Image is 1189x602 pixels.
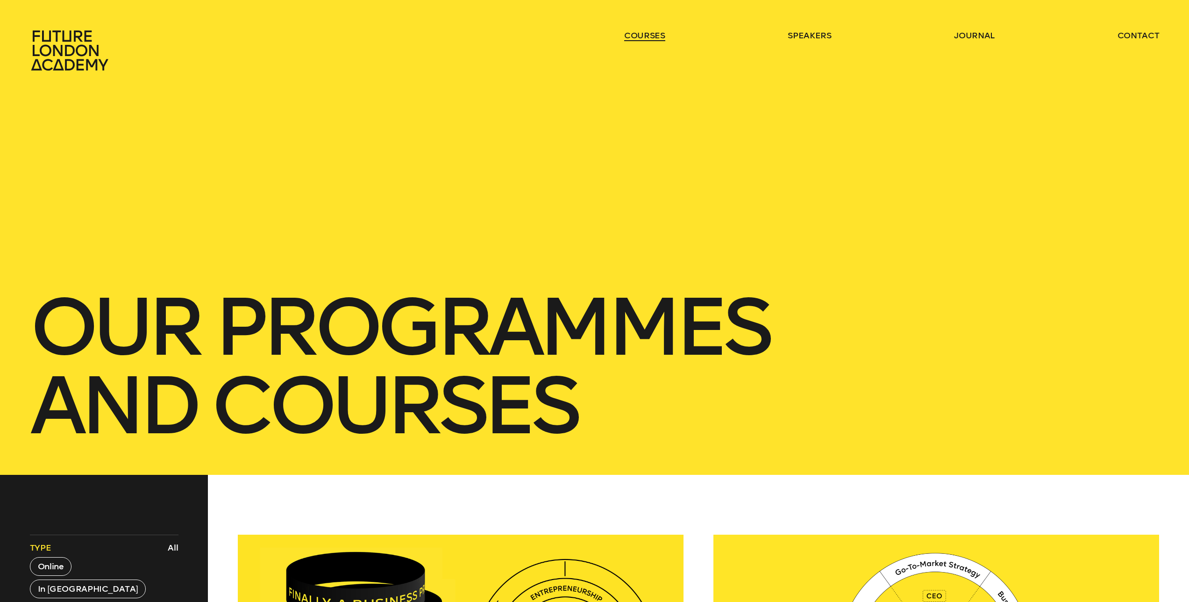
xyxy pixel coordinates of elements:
button: All [165,540,181,556]
a: journal [954,30,995,41]
button: In [GEOGRAPHIC_DATA] [30,580,146,598]
a: speakers [788,30,831,41]
a: contact [1118,30,1160,41]
button: Online [30,557,72,576]
a: courses [624,30,665,41]
h1: our Programmes and courses [30,288,1160,445]
span: Type [30,542,51,553]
